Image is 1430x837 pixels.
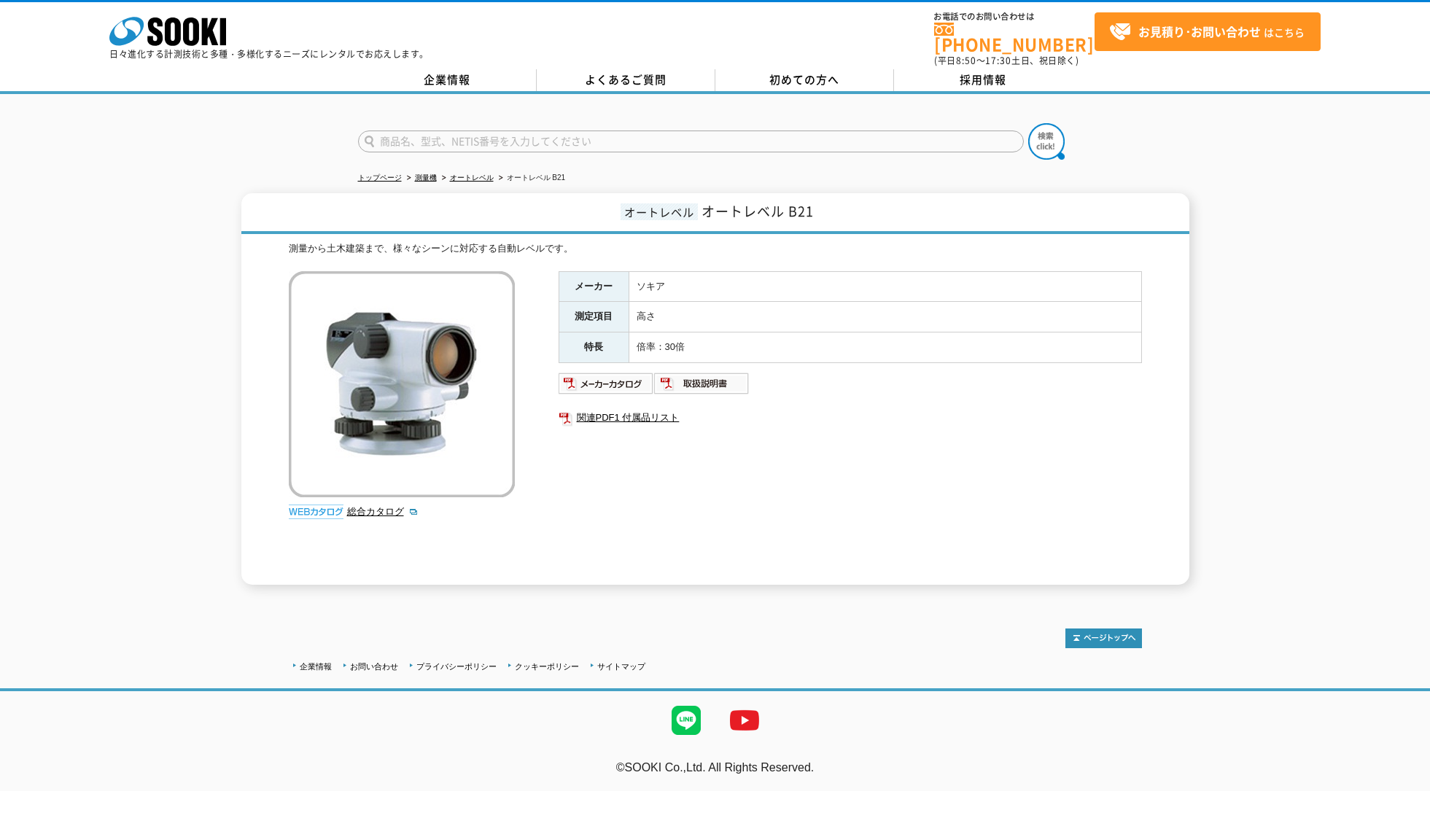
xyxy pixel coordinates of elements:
[715,691,774,750] img: YouTube
[289,271,515,497] img: オートレベル B21
[559,408,1142,427] a: 関連PDF1 付属品リスト
[1095,12,1321,51] a: お見積り･お問い合わせはこちら
[985,54,1011,67] span: 17:30
[496,171,566,186] li: オートレベル B21
[559,302,629,332] th: 測定項目
[715,69,894,91] a: 初めての方へ
[597,662,645,671] a: サイトマップ
[769,71,839,87] span: 初めての方へ
[934,12,1095,21] span: お電話でのお問い合わせは
[1028,123,1065,160] img: btn_search.png
[934,54,1079,67] span: (平日 ～ 土日、祝日除く)
[894,69,1073,91] a: 採用情報
[347,506,419,517] a: 総合カタログ
[629,271,1141,302] td: ソキア
[300,662,332,671] a: 企業情報
[109,50,429,58] p: 日々進化する計測技術と多種・多様化するニーズにレンタルでお応えします。
[1138,23,1261,40] strong: お見積り･お問い合わせ
[515,662,579,671] a: クッキーポリシー
[358,131,1024,152] input: 商品名、型式、NETIS番号を入力してください
[654,381,750,392] a: 取扱説明書
[1374,776,1430,789] a: テストMail
[559,332,629,363] th: 特長
[559,381,654,392] a: メーカーカタログ
[1065,628,1142,648] img: トップページへ
[415,174,437,182] a: 測量機
[416,662,497,671] a: プライバシーポリシー
[956,54,976,67] span: 8:50
[629,302,1141,332] td: 高さ
[629,332,1141,363] td: 倍率：30倍
[289,505,343,519] img: webカタログ
[1109,21,1305,43] span: はこちら
[621,203,698,220] span: オートレベル
[559,372,654,395] img: メーカーカタログ
[559,271,629,302] th: メーカー
[358,174,402,182] a: トップページ
[657,691,715,750] img: LINE
[358,69,537,91] a: 企業情報
[654,372,750,395] img: 取扱説明書
[702,201,814,221] span: オートレベル B21
[450,174,494,182] a: オートレベル
[350,662,398,671] a: お問い合わせ
[537,69,715,91] a: よくあるご質問
[289,241,1142,257] div: 測量から土木建築まで、様々なシーンに対応する自動レベルです。
[934,23,1095,52] a: [PHONE_NUMBER]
